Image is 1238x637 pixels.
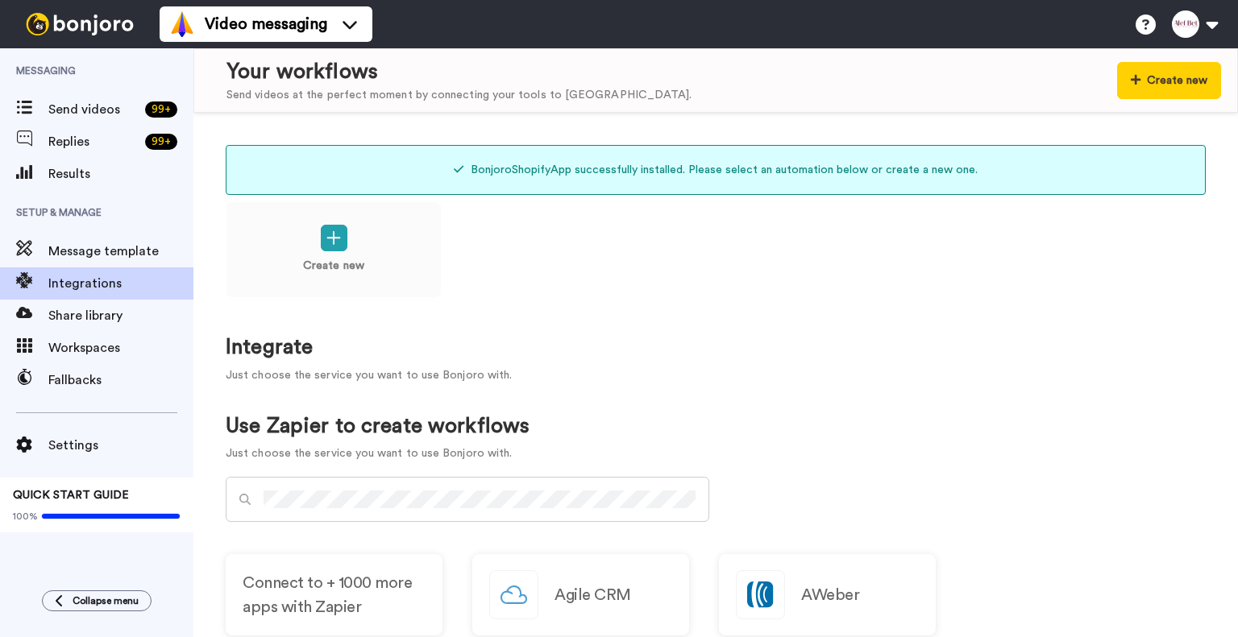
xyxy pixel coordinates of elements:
p: Just choose the service you want to use Bonjoro with. [226,367,1206,384]
a: AWeber [719,554,936,635]
span: Collapse menu [73,594,139,607]
span: Integrations [48,274,193,293]
h2: AWeber [801,586,859,604]
a: Connect to + 1000 more apps with Zapier [226,554,442,635]
button: Collapse menu [42,590,152,611]
p: Create new [303,258,364,275]
div: Your workflows [226,57,692,87]
a: Create new [226,201,442,298]
h2: Agile CRM [555,586,631,604]
h1: Integrate [226,336,1206,359]
img: logo_agile_crm.svg [490,571,538,618]
h1: Use Zapier to create workflows [226,415,530,438]
div: 99 + [145,134,177,150]
button: Create new [1117,62,1221,99]
span: QUICK START GUIDE [13,490,129,501]
img: logo_aweber.svg [737,571,784,618]
div: Bonjoro Shopify App successfully installed. Please select an automation below or create a new one. [226,145,1206,195]
span: Fallbacks [48,370,193,390]
div: 99 + [145,101,177,118]
img: bj-logo-header-white.svg [19,13,140,35]
span: Settings [48,436,193,455]
a: Agile CRM [472,554,689,635]
span: Send videos [48,100,139,119]
span: Results [48,164,193,184]
span: 100% [13,510,38,523]
div: Send videos at the perfect moment by connecting your tools to [GEOGRAPHIC_DATA]. [226,87,692,104]
span: Share library [48,306,193,325]
span: Message template [48,242,193,261]
span: Replies [48,132,139,151]
img: vm-color.svg [169,11,195,37]
span: Video messaging [205,13,327,35]
p: Just choose the service you want to use Bonjoro with. [226,445,530,462]
span: Connect to + 1000 more apps with Zapier [243,571,426,619]
span: Workspaces [48,338,193,358]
